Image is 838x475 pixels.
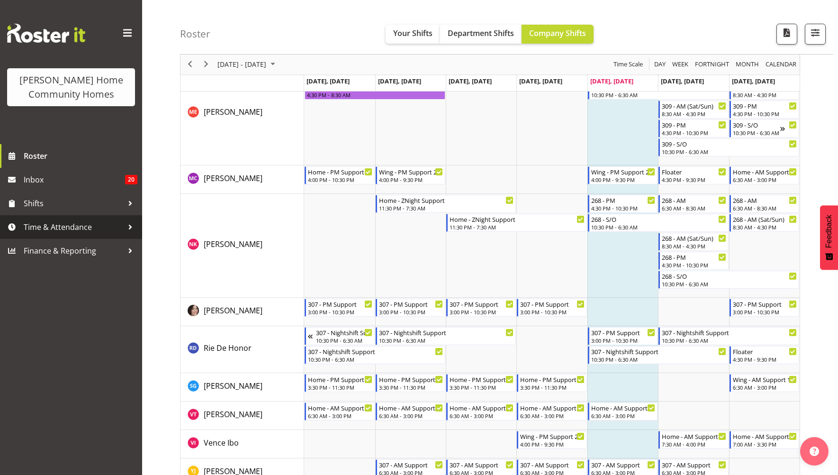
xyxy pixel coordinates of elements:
[730,119,799,137] div: Mary Endaya"s event - 309 - S/O Begin From Sunday, October 5, 2025 at 10:30:00 PM GMT+13:00 Ends ...
[671,59,690,71] button: Timeline Week
[449,77,492,85] span: [DATE], [DATE]
[180,165,304,194] td: Miyoung Chung resource
[379,176,443,183] div: 4:00 PM - 9:30 PM
[662,233,726,243] div: 268 - AM (Sat/Sun)
[204,107,262,117] span: [PERSON_NAME]
[180,28,210,39] h4: Roster
[764,59,798,71] button: Month
[180,430,304,458] td: Vence Ibo resource
[204,342,252,354] a: Rie De Honor
[733,214,797,224] div: 268 - AM (Sat/Sun)
[591,176,655,183] div: 4:00 PM - 9:30 PM
[216,59,267,71] span: [DATE] - [DATE]
[182,55,198,74] div: previous period
[448,28,514,38] span: Department Shifts
[733,195,797,205] div: 268 - AM
[378,77,421,85] span: [DATE], [DATE]
[662,440,726,448] div: 7:30 AM - 4:00 PM
[450,460,514,469] div: 307 - AM Support
[180,62,304,165] td: Mary Endaya resource
[204,239,262,249] span: [PERSON_NAME]
[450,384,514,391] div: 3:30 PM - 11:30 PM
[733,176,797,183] div: 6:30 AM - 3:00 PM
[517,299,586,317] div: Rachida Ryan"s event - 307 - PM Support Begin From Thursday, October 2, 2025 at 3:00:00 PM GMT+13...
[653,59,667,71] span: Day
[517,402,586,420] div: Vanessa Thornley"s event - Home - AM Support 1 Begin From Thursday, October 2, 2025 at 6:30:00 AM...
[658,233,728,251] div: Navneet Kaur"s event - 268 - AM (Sat/Sun) Begin From Saturday, October 4, 2025 at 8:30:00 AM GMT+...
[180,402,304,430] td: Vanessa Thornley resource
[825,215,833,248] span: Feedback
[308,308,372,316] div: 3:00 PM - 10:30 PM
[730,431,799,449] div: Vence Ibo"s event - Home - AM Support 1 Begin From Sunday, October 5, 2025 at 7:00:00 AM GMT+13:0...
[24,149,137,163] span: Roster
[658,166,728,184] div: Miyoung Chung"s event - Floater Begin From Saturday, October 4, 2025 at 4:30:00 PM GMT+13:00 Ends...
[733,308,797,316] div: 3:00 PM - 10:30 PM
[591,328,655,337] div: 307 - PM Support
[24,220,123,234] span: Time & Attendance
[446,214,587,232] div: Navneet Kaur"s event - Home - ZNight Support Begin From Wednesday, October 1, 2025 at 11:30:00 PM...
[308,299,372,309] div: 307 - PM Support
[662,242,726,250] div: 8:30 AM - 4:30 PM
[590,77,633,85] span: [DATE], [DATE]
[730,195,799,213] div: Navneet Kaur"s event - 268 - AM Begin From Sunday, October 5, 2025 at 6:30:00 AM GMT+13:00 Ends A...
[776,24,797,45] button: Download a PDF of the roster according to the set date range.
[733,375,797,384] div: Wing - AM Support 1
[733,167,797,176] div: Home - AM Support 2
[450,403,514,412] div: Home - AM Support 1
[733,204,797,212] div: 6:30 AM - 8:30 AM
[125,175,137,184] span: 20
[591,403,655,412] div: Home - AM Support 1
[520,440,584,448] div: 4:00 PM - 9:30 PM
[216,59,279,71] button: October 2025
[305,166,374,184] div: Miyoung Chung"s event - Home - PM Support 2 Begin From Monday, September 29, 2025 at 4:00:00 PM G...
[591,412,655,420] div: 6:30 AM - 3:00 PM
[662,271,797,281] div: 268 - S/O
[305,299,374,317] div: Rachida Ryan"s event - 307 - PM Support Begin From Monday, September 29, 2025 at 3:00:00 PM GMT+1...
[588,166,658,184] div: Miyoung Chung"s event - Wing - PM Support 2 Begin From Friday, October 3, 2025 at 4:00:00 PM GMT+...
[446,299,516,317] div: Rachida Ryan"s event - 307 - PM Support Begin From Wednesday, October 1, 2025 at 3:00:00 PM GMT+1...
[376,166,445,184] div: Miyoung Chung"s event - Wing - PM Support 2 Begin From Tuesday, September 30, 2025 at 4:00:00 PM ...
[308,403,372,412] div: Home - AM Support 1
[24,173,125,187] span: Inbox
[305,327,374,345] div: Rie De Honor"s event - 307 - Nightshift Support Begin From Sunday, September 28, 2025 at 10:30:00...
[733,129,780,137] div: 10:30 PM - 6:30 AM
[386,25,440,44] button: Your Shifts
[308,347,443,356] div: 307 - Nightshift Support
[734,59,761,71] button: Timeline Month
[733,356,797,363] div: 4:30 PM - 9:30 PM
[658,195,728,213] div: Navneet Kaur"s event - 268 - AM Begin From Saturday, October 4, 2025 at 6:30:00 AM GMT+13:00 Ends...
[612,59,645,71] button: Time Scale
[24,244,123,258] span: Finance & Reporting
[450,299,514,309] div: 307 - PM Support
[379,412,443,420] div: 6:30 AM - 3:00 PM
[517,431,586,449] div: Vence Ibo"s event - Wing - PM Support 2 Begin From Thursday, October 2, 2025 at 4:00:00 PM GMT+13...
[7,24,85,43] img: Rosterit website logo
[733,120,780,129] div: 309 - S/O
[450,375,514,384] div: Home - PM Support 1
[379,375,443,384] div: Home - PM Support 1
[517,374,586,392] div: Sourav Guleria"s event - Home - PM Support 1 Begin From Thursday, October 2, 2025 at 3:30:00 PM G...
[520,384,584,391] div: 3:30 PM - 11:30 PM
[733,101,797,110] div: 309 - PM
[204,305,262,316] span: [PERSON_NAME]
[733,110,797,118] div: 4:30 PM - 10:30 PM
[662,139,797,148] div: 309 - S/O
[440,25,522,44] button: Department Shifts
[376,327,516,345] div: Rie De Honor"s event - 307 - Nightshift Support Begin From Tuesday, September 30, 2025 at 10:30:0...
[735,59,760,71] span: Month
[658,431,728,449] div: Vence Ibo"s event - Home - AM Support 3 Begin From Saturday, October 4, 2025 at 7:30:00 AM GMT+13...
[658,138,799,156] div: Mary Endaya"s event - 309 - S/O Begin From Saturday, October 4, 2025 at 10:30:00 PM GMT+13:00 End...
[662,204,726,212] div: 6:30 AM - 8:30 AM
[376,299,445,317] div: Rachida Ryan"s event - 307 - PM Support Begin From Tuesday, September 30, 2025 at 3:00:00 PM GMT+...
[765,59,797,71] span: calendar
[694,59,730,71] span: Fortnight
[520,299,584,309] div: 307 - PM Support
[379,384,443,391] div: 3:30 PM - 11:30 PM
[733,440,797,448] div: 7:00 AM - 3:30 PM
[591,204,655,212] div: 4:30 PM - 10:30 PM
[658,252,728,270] div: Navneet Kaur"s event - 268 - PM Begin From Saturday, October 4, 2025 at 4:30:00 PM GMT+13:00 Ends...
[306,77,350,85] span: [DATE], [DATE]
[733,91,797,99] div: 8:30 AM - 4:30 PM
[588,327,658,345] div: Rie De Honor"s event - 307 - PM Support Begin From Friday, October 3, 2025 at 3:00:00 PM GMT+13:0...
[379,328,514,337] div: 307 - Nightshift Support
